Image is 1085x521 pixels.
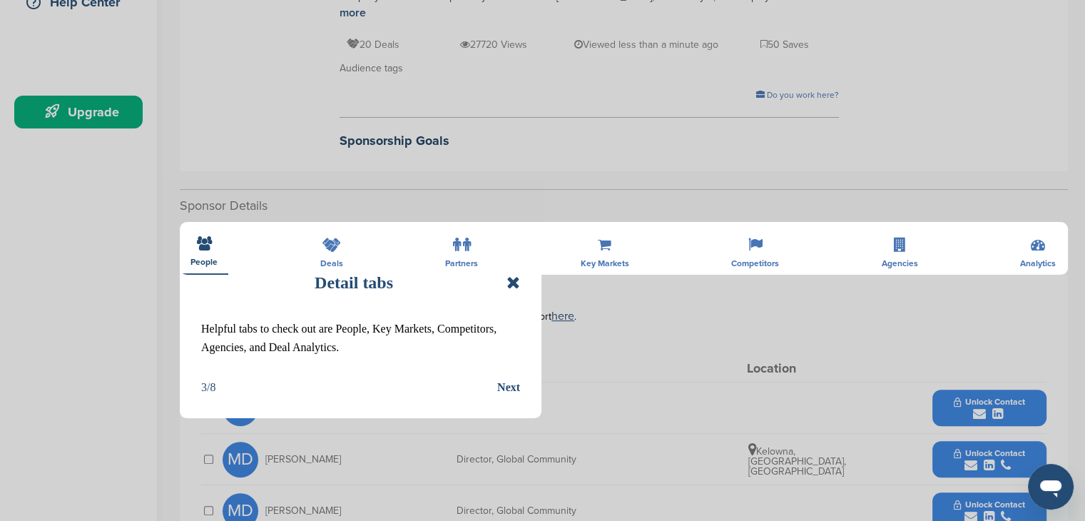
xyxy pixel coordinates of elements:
[201,320,520,357] p: Helpful tabs to check out are People, Key Markets, Competitors, Agencies, and Deal Analytics.
[315,267,393,298] h1: Detail tabs
[201,378,215,397] div: 3/8
[497,378,520,397] button: Next
[1028,464,1074,510] iframe: Button to launch messaging window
